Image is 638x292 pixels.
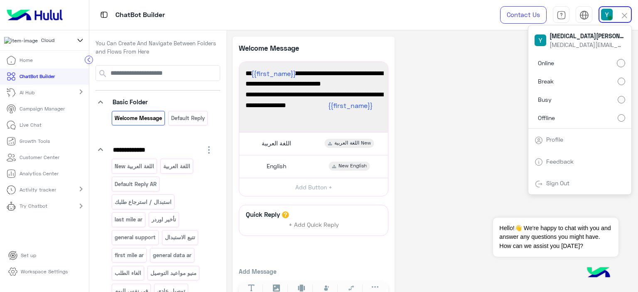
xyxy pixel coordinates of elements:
p: Live Chat [20,121,42,129]
span: Busy [538,95,552,104]
p: Set up [21,252,36,259]
a: Workspace Settings [2,264,74,280]
p: general support [114,233,157,242]
i: keyboard_arrow_down [96,145,106,155]
img: tab [557,10,566,20]
p: Try Chatbot [20,202,47,210]
button: + Add Quick Reply [282,218,345,231]
img: tab [535,158,543,166]
img: 317874714732967 [4,37,38,44]
span: Hello!👋 We're happy to chat with you and answer any questions you might have. How can we assist y... [493,218,618,257]
a: Contact Us [500,6,547,24]
img: close [620,11,629,20]
span: [MEDICAL_DATA][PERSON_NAME] [550,32,624,40]
div: New English [329,162,370,171]
span: أهلًا , شكرا لتواصلك مع كلاود ! برجاء إختيار لغتك المفضلة [245,100,382,121]
span: {{first_name}} [328,101,373,109]
span: {{first_name}} [251,69,296,77]
input: Offline [618,114,625,122]
p: Activity tracker [20,186,56,194]
input: Online [617,59,625,67]
p: Welcome Message [239,43,314,53]
p: Home [20,56,33,64]
img: tab [579,10,589,20]
p: first mile ar [114,250,145,260]
button: Add Button + [239,178,388,196]
p: اللغة العربية [162,162,191,171]
span: Offline [538,113,555,122]
mat-icon: chevron_right [76,184,86,194]
img: hulul-logo.png [584,259,613,288]
p: Add Message [239,267,388,276]
a: Profile [546,136,563,143]
mat-icon: chevron_right [76,87,86,97]
a: Feedback [546,158,574,165]
p: ChatBot Builder [20,73,55,80]
p: Default Reply AR [114,179,157,189]
span: اللغة العربية New [334,140,371,147]
p: الغاء الطلب [114,268,142,278]
span: Hi , Thanks for contacting Cloud! Please choose your preferred language [245,68,382,100]
span: اللغة العربية [262,140,291,147]
p: AI Hub [20,89,34,96]
p: منيو مواعيد التوصيل [150,268,197,278]
p: اللغة العربية New [114,162,155,171]
img: userImage [601,9,613,20]
span: Online [538,59,554,67]
p: You Can Create And Navigate Between Folders and Flows From Here [96,39,220,56]
i: keyboard_arrow_down [96,97,106,107]
p: ChatBot Builder [115,10,165,21]
img: tab [535,180,543,188]
div: اللغة العربية New [325,139,374,148]
h6: Quick Reply [244,211,282,218]
img: tab [535,136,543,145]
mat-icon: chevron_right [76,201,86,211]
p: general data ar [152,250,192,260]
span: Cloud [41,37,54,44]
p: استبدال / استرجاع طلبك [114,197,172,207]
p: Analytics Center [20,170,59,177]
span: New English [339,162,367,170]
p: Campaign Manager [20,105,65,113]
a: Set up [2,248,43,264]
span: Break [538,77,554,86]
img: Logo [3,6,66,24]
input: Busy [618,96,625,103]
p: Customer Center [20,154,59,161]
a: Sign Out [546,179,569,186]
span: [MEDICAL_DATA][EMAIL_ADDRESS][DOMAIN_NAME] [550,40,624,49]
p: Welcome Message [114,113,163,123]
a: tab [553,6,569,24]
input: Break [618,78,625,85]
p: Growth Tools [20,137,50,145]
img: userImage [535,34,546,46]
p: تأخير اوردر [151,215,177,224]
span: + Add Quick Reply [289,221,339,228]
p: تتبع الاستبدال [164,233,196,242]
img: tab [99,10,109,20]
p: last mile ar [114,215,143,224]
p: Default reply [170,113,205,123]
span: English [267,162,286,170]
span: Basic Folder [113,98,148,106]
p: Workspace Settings [21,268,68,275]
